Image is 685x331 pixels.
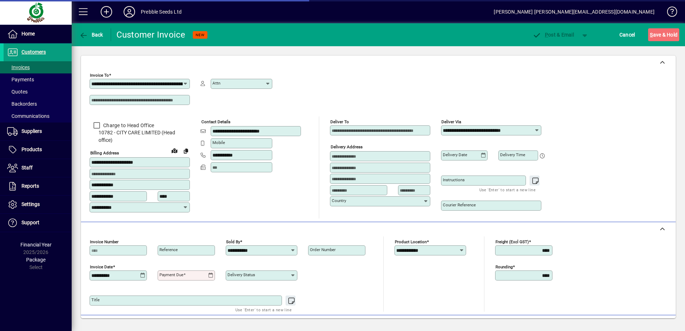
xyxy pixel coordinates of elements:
div: Customer Invoice [116,29,186,40]
mat-label: Attn [212,81,220,86]
a: Invoices [4,61,72,73]
mat-label: Mobile [212,140,225,145]
a: Reports [4,177,72,195]
mat-label: Delivery status [227,272,255,277]
mat-label: Invoice date [90,264,113,269]
span: Package [26,257,45,263]
span: Staff [21,165,33,171]
a: Staff [4,159,72,177]
div: [PERSON_NAME] [PERSON_NAME][EMAIL_ADDRESS][DOMAIN_NAME] [494,6,655,18]
mat-hint: Use 'Enter' to start a new line [479,186,536,194]
span: S [650,32,653,38]
button: Profile [118,5,141,18]
a: Payments [4,73,72,86]
a: Quotes [4,86,72,98]
a: Products [4,141,72,159]
mat-label: Delivery time [500,152,525,157]
mat-label: Order number [310,247,336,252]
span: ost & Email [532,32,574,38]
mat-label: Courier Reference [443,202,476,207]
mat-label: Country [332,198,346,203]
a: Support [4,214,72,232]
span: Invoices [7,64,30,70]
mat-label: Delivery date [443,152,467,157]
span: Payments [7,77,34,82]
a: Knowledge Base [662,1,676,25]
span: Suppliers [21,128,42,134]
button: Add [95,5,118,18]
div: Prebble Seeds Ltd [141,6,182,18]
button: Save & Hold [648,28,679,41]
a: Communications [4,110,72,122]
mat-label: Title [91,297,100,302]
mat-label: Rounding [495,264,513,269]
span: Settings [21,201,40,207]
button: Copy to Delivery address [180,145,192,157]
span: Cancel [619,29,635,40]
span: Reports [21,183,39,189]
span: NEW [196,33,205,37]
mat-label: Instructions [443,177,465,182]
span: Home [21,31,35,37]
span: Support [21,220,39,225]
mat-label: Deliver To [330,119,349,124]
button: Cancel [618,28,637,41]
span: Financial Year [20,242,52,248]
mat-label: Invoice To [90,73,109,78]
mat-label: Reference [159,247,178,252]
mat-label: Sold by [226,239,240,244]
button: Post & Email [529,28,578,41]
span: Products [21,147,42,152]
mat-label: Payment due [159,272,183,277]
app-page-header-button: Back [72,28,111,41]
a: Suppliers [4,123,72,140]
span: Backorders [7,101,37,107]
a: View on map [169,145,180,156]
label: Charge to Head Office [102,122,154,129]
span: P [545,32,548,38]
mat-label: Deliver via [441,119,461,124]
mat-label: Product location [395,239,427,244]
button: Back [77,28,105,41]
span: ave & Hold [650,29,677,40]
span: Communications [7,113,49,119]
span: Back [79,32,103,38]
a: Backorders [4,98,72,110]
span: 10782 - CITY CARE LIMITED (Head office) [90,129,190,144]
span: Customers [21,49,46,55]
mat-label: Invoice number [90,239,119,244]
a: Home [4,25,72,43]
mat-label: Freight (excl GST) [495,239,529,244]
mat-hint: Use 'Enter' to start a new line [235,306,292,314]
span: Quotes [7,89,28,95]
a: Settings [4,196,72,214]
